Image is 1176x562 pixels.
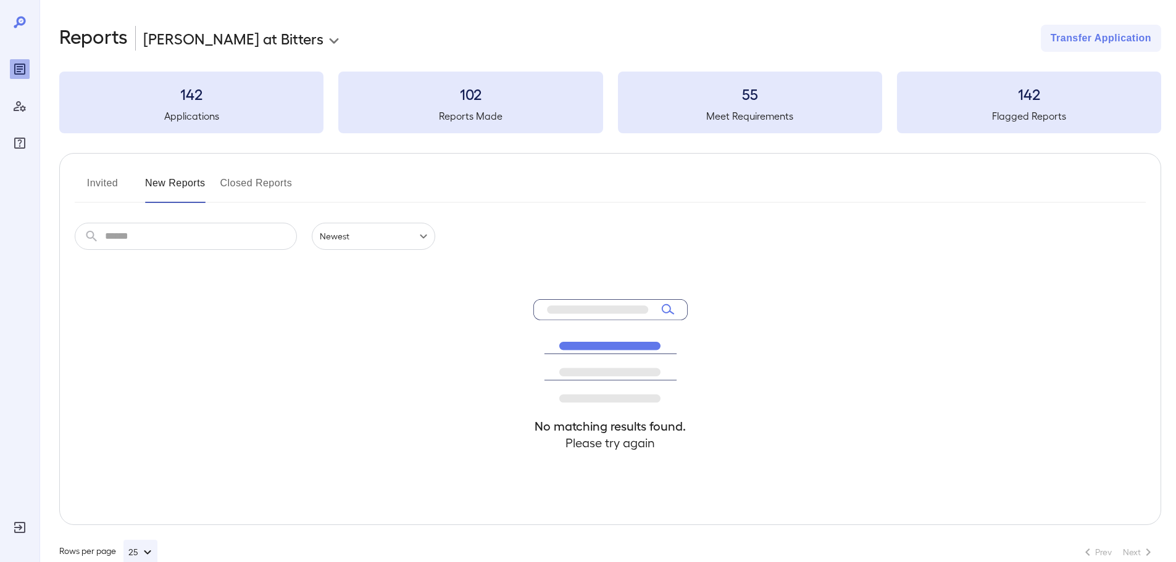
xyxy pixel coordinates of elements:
h3: 55 [618,84,882,104]
button: Transfer Application [1041,25,1161,52]
button: Invited [75,173,130,203]
div: FAQ [10,133,30,153]
div: Log Out [10,518,30,537]
h3: 142 [59,84,323,104]
button: New Reports [145,173,206,203]
h5: Applications [59,109,323,123]
h4: No matching results found. [533,418,688,434]
summary: 142Applications102Reports Made55Meet Requirements142Flagged Reports [59,72,1161,133]
h3: 102 [338,84,603,104]
h5: Meet Requirements [618,109,882,123]
button: Closed Reports [220,173,293,203]
h5: Flagged Reports [897,109,1161,123]
h3: 142 [897,84,1161,104]
div: Newest [312,223,435,250]
h2: Reports [59,25,128,52]
div: Reports [10,59,30,79]
nav: pagination navigation [1075,542,1161,562]
h5: Reports Made [338,109,603,123]
h4: Please try again [533,434,688,451]
p: [PERSON_NAME] at Bitters [143,28,323,48]
div: Manage Users [10,96,30,116]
